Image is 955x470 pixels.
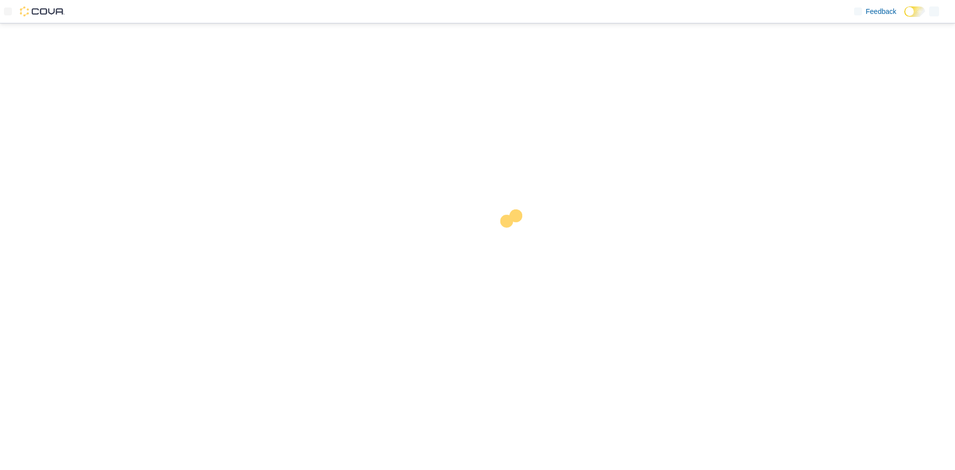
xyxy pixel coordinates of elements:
img: cova-loader [477,202,552,277]
span: Feedback [866,6,896,16]
img: Cova [20,6,65,16]
a: Feedback [850,1,900,21]
input: Dark Mode [904,6,925,17]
